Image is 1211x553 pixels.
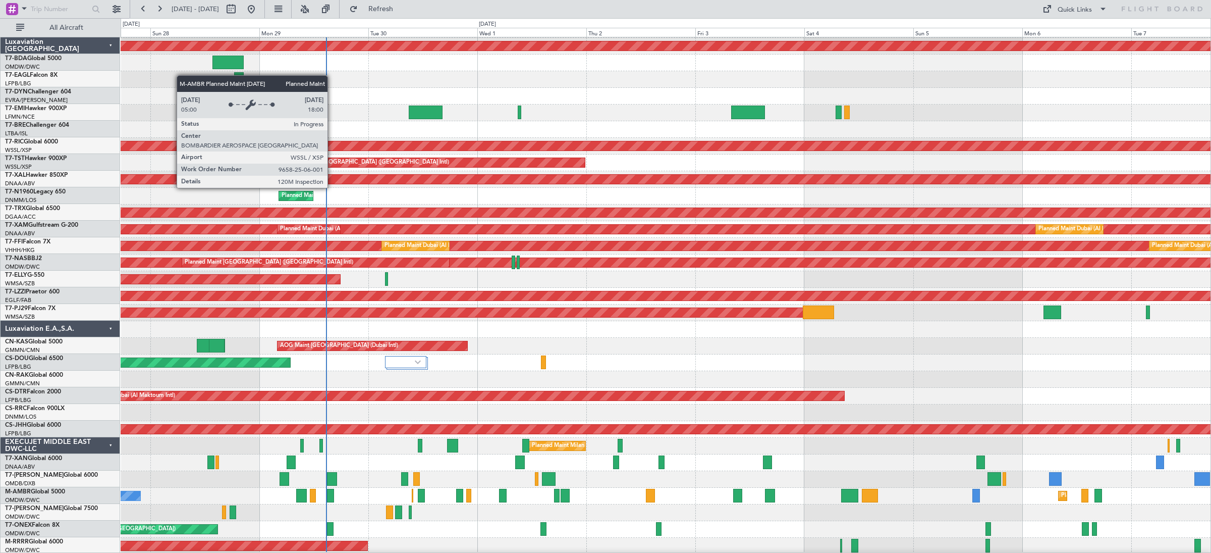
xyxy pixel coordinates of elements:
[5,539,63,545] a: M-RRRRGlobal 6000
[5,206,26,212] span: T7-TRX
[5,389,27,395] span: CS-DTR
[185,255,353,270] div: Planned Maint [GEOGRAPHIC_DATA] ([GEOGRAPHIC_DATA] Intl)
[259,28,368,37] div: Mon 29
[5,313,35,321] a: WMSA/SZB
[5,413,36,421] a: DNMM/LOS
[5,506,98,512] a: T7-[PERSON_NAME]Global 7500
[5,246,35,254] a: VHHH/HKG
[5,96,68,104] a: EVRA/[PERSON_NAME]
[5,113,35,121] a: LFMN/NCE
[1061,488,1179,504] div: Planned Maint Kortrijk-[GEOGRAPHIC_DATA]
[5,189,33,195] span: T7-N1960
[5,339,63,345] a: CN-KASGlobal 5000
[5,272,27,278] span: T7-ELLY
[5,506,64,512] span: T7-[PERSON_NAME]
[5,472,98,478] a: T7-[PERSON_NAME]Global 6000
[5,122,69,128] a: T7-BREChallenger 604
[5,156,25,162] span: T7-TST
[532,438,604,454] div: Planned Maint Milan (Linate)
[5,513,40,521] a: OMDW/DWC
[5,196,36,204] a: DNMM/LOS
[5,406,27,412] span: CS-RRC
[5,172,68,178] a: T7-XALHawker 850XP
[5,522,60,528] a: T7-ONEXFalcon 8X
[5,422,61,428] a: CS-JHHGlobal 6000
[5,72,30,78] span: T7-EAGL
[5,339,28,345] span: CN-KAS
[5,139,24,145] span: T7-RIC
[5,263,40,271] a: OMDW/DWC
[5,296,31,304] a: EGLF/FAB
[5,156,67,162] a: T7-TSTHawker 900XP
[5,163,32,171] a: WSSL/XSP
[5,363,31,371] a: LFPB/LBG
[360,6,402,13] span: Refresh
[1038,222,1138,237] div: Planned Maint Dubai (Al Maktoum Intl)
[1058,5,1092,15] div: Quick Links
[5,256,42,262] a: T7-NASBBJ2
[5,189,66,195] a: T7-N1960Legacy 650
[5,222,28,228] span: T7-XAM
[5,456,62,462] a: T7-XANGlobal 6000
[11,20,109,36] button: All Aircraft
[384,238,484,254] div: Planned Maint Dubai (Al Maktoum Intl)
[5,463,35,471] a: DNAA/ABV
[5,213,36,221] a: DGAA/ACC
[415,360,421,364] img: arrow-gray.svg
[150,28,259,37] div: Sun 28
[5,422,27,428] span: CS-JHH
[479,20,496,29] div: [DATE]
[5,239,50,245] a: T7-FFIFalcon 7X
[280,222,379,237] div: Planned Maint Dubai (Al Maktoum Intl)
[123,20,140,29] div: [DATE]
[281,155,449,170] div: Planned Maint [GEOGRAPHIC_DATA] ([GEOGRAPHIC_DATA] Intl)
[5,539,29,545] span: M-RRRR
[5,239,23,245] span: T7-FFI
[5,289,26,295] span: T7-LZZI
[5,496,40,504] a: OMDW/DWC
[5,389,61,395] a: CS-DTRFalcon 2000
[5,230,35,237] a: DNAA/ABV
[5,280,35,287] a: WMSA/SZB
[5,56,62,62] a: T7-BDAGlobal 5000
[5,430,31,437] a: LFPB/LBG
[5,472,64,478] span: T7-[PERSON_NAME]
[5,356,29,362] span: CS-DOU
[1022,28,1131,37] div: Mon 6
[5,456,28,462] span: T7-XAN
[5,356,63,362] a: CS-DOUGlobal 6500
[5,89,28,95] span: T7-DYN
[5,522,32,528] span: T7-ONEX
[5,306,28,312] span: T7-PJ29
[5,106,67,112] a: T7-EMIHawker 900XP
[172,5,219,14] span: [DATE] - [DATE]
[5,396,31,404] a: LFPB/LBG
[5,406,65,412] a: CS-RRCFalcon 900LX
[5,172,26,178] span: T7-XAL
[5,489,31,495] span: M-AMBR
[5,139,58,145] a: T7-RICGlobal 6000
[76,388,175,404] div: Planned Maint Dubai (Al Maktoum Intl)
[5,272,44,278] a: T7-ELLYG-550
[913,28,1022,37] div: Sun 5
[5,63,40,71] a: OMDW/DWC
[5,89,71,95] a: T7-DYNChallenger 604
[345,1,405,17] button: Refresh
[5,180,35,187] a: DNAA/ABV
[5,222,78,228] a: T7-XAMGulfstream G-200
[31,2,89,17] input: Trip Number
[5,346,40,354] a: GMMN/CMN
[804,28,913,37] div: Sat 4
[5,372,63,378] a: CN-RAKGlobal 6000
[5,489,65,495] a: M-AMBRGlobal 5000
[280,338,398,354] div: AOG Maint [GEOGRAPHIC_DATA] (Dubai Intl)
[1037,1,1112,17] button: Quick Links
[5,72,58,78] a: T7-EAGLFalcon 8X
[5,56,27,62] span: T7-BDA
[5,146,32,154] a: WSSL/XSP
[5,306,56,312] a: T7-PJ29Falcon 7X
[5,289,60,295] a: T7-LZZIPraetor 600
[5,130,28,137] a: LTBA/ISL
[26,24,106,31] span: All Aircraft
[586,28,695,37] div: Thu 2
